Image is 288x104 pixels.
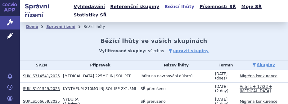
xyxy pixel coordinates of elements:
a: Migréna konkurence [240,74,277,78]
th: Název lhůty [137,61,212,70]
span: [DATE] [215,97,228,102]
span: [DATE] [215,84,228,89]
a: Referenční skupiny [108,2,161,11]
a: Písemnosti SŘ [198,2,238,11]
span: VYDURA [63,97,137,102]
span: (dnes) [215,76,227,80]
span: [MEDICAL_DATA] 225MG INJ SOL PEP 3X1,5ML [63,74,137,78]
th: Přípravek [60,61,137,70]
span: KYNTHEUM 210MG INJ SOL ISP 2X1,5ML [63,87,137,91]
span: všechny [148,49,164,53]
a: Běžící lhůty [163,2,196,11]
a: Migréna konkurence [240,99,277,104]
li: Běžící lhůty [83,22,113,31]
strong: Vyfiltrované skupiny: [99,49,147,53]
h2: Správní řízení [20,2,72,19]
td: lhůta na navrhování důkazů [137,70,212,83]
a: upravit skupiny [169,48,209,54]
a: Anti-IL + 17/23 + [MEDICAL_DATA] [240,84,272,93]
span: (2 dny) [215,89,228,93]
span: [DATE] [215,72,228,76]
a: Domů [26,25,38,29]
a: SUKLS166659/2025 [23,99,60,104]
h2: Běžící lhůty ve vašich skupinách [101,38,207,44]
a: SUKLS101529/2025 [23,87,60,91]
a: Moje SŘ [240,2,264,11]
th: Termín [212,61,237,70]
a: Vyhledávání [72,2,107,11]
td: SŘ přerušeno [137,82,212,95]
a: Správní řízení [46,25,75,29]
a: SUKLS314541/2025 [23,74,60,78]
a: Statistiky SŘ [72,11,108,19]
th: SPZN [20,61,60,70]
a: Skupiny [253,62,275,68]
